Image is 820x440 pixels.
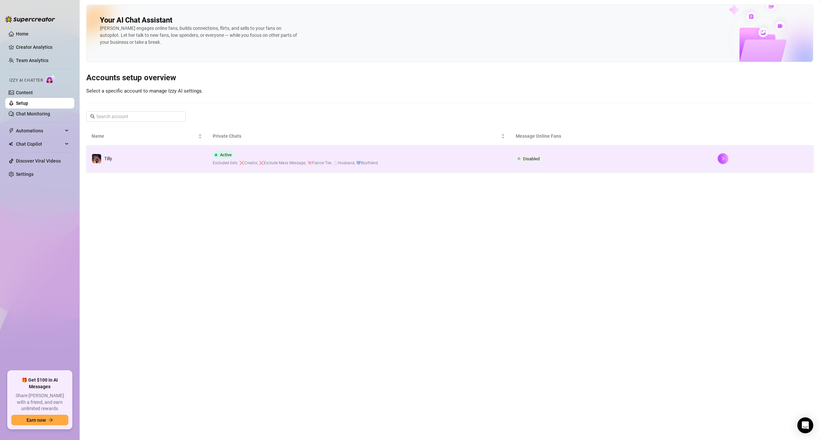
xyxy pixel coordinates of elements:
span: Izzy AI Chatter [9,77,43,84]
img: Chat Copilot [9,142,13,146]
span: Tilly [104,156,112,161]
span: Automations [16,125,63,136]
span: Disabled [523,156,540,161]
a: Settings [16,172,34,177]
span: Earn now [27,417,46,423]
a: Discover Viral Videos [16,158,61,164]
img: Tilly [92,154,101,163]
img: AI Chatter [45,75,56,84]
span: Chat Copilot [16,139,63,149]
img: logo-BBDzfeDw.svg [5,16,55,23]
span: 🎁 Get $100 in AI Messages [11,377,68,390]
span: thunderbolt [9,128,14,133]
th: Message Online Fans [510,127,712,145]
a: Content [16,90,33,95]
div: Open Intercom Messenger [797,417,813,433]
button: right [718,153,728,164]
th: Private Chats [207,127,510,145]
span: Excluded lists: ❌Creator, ❌Exclude Mass Message, 💘Fiance Tier, 💍Husband, 💙Boyfriend [213,160,378,166]
span: Select a specific account to manage Izzy AI settings. [86,88,203,94]
span: arrow-right [48,418,53,422]
a: Chat Monitoring [16,111,50,116]
h3: Accounts setup overview [86,73,813,83]
span: right [721,156,725,161]
a: Creator Analytics [16,42,69,52]
button: Earn nowarrow-right [11,415,68,425]
a: Home [16,31,29,37]
div: [PERSON_NAME] engages online fans, builds connections, flirts, and sells to your fans on autopilo... [100,25,299,46]
span: Name [92,132,197,140]
span: Private Chats [213,132,500,140]
a: Team Analytics [16,58,48,63]
h2: Your AI Chat Assistant [100,16,172,25]
span: search [90,114,95,119]
a: Setup [16,101,28,106]
input: Search account [96,113,177,120]
span: Share [PERSON_NAME] with a friend, and earn unlimited rewards [11,393,68,412]
th: Name [86,127,207,145]
span: Active [220,152,232,157]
